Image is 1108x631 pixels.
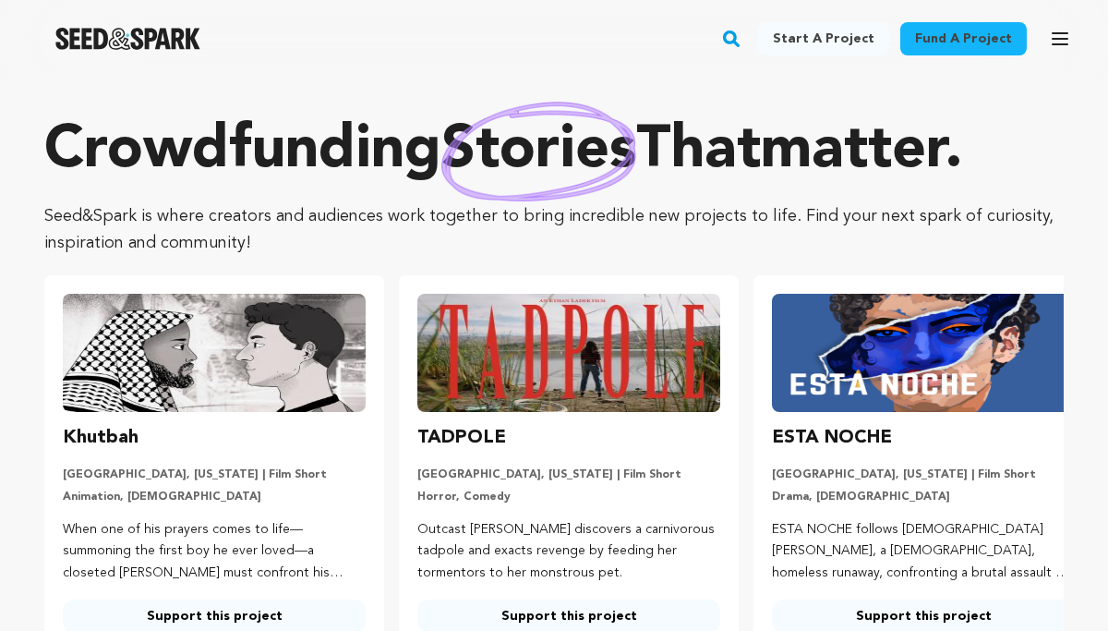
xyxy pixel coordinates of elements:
p: Seed&Spark is where creators and audiences work together to bring incredible new projects to life... [44,203,1064,257]
h3: Khutbah [63,423,138,453]
p: ESTA NOCHE follows [DEMOGRAPHIC_DATA] [PERSON_NAME], a [DEMOGRAPHIC_DATA], homeless runaway, conf... [772,519,1075,585]
span: matter [761,122,945,181]
p: Horror, Comedy [417,490,720,504]
a: Fund a project [900,22,1027,55]
p: Outcast [PERSON_NAME] discovers a carnivorous tadpole and exacts revenge by feeding her tormentor... [417,519,720,585]
p: Animation, [DEMOGRAPHIC_DATA] [63,490,366,504]
a: Seed&Spark Homepage [55,28,200,50]
p: Drama, [DEMOGRAPHIC_DATA] [772,490,1075,504]
h3: TADPOLE [417,423,506,453]
p: [GEOGRAPHIC_DATA], [US_STATE] | Film Short [417,467,720,482]
h3: ESTA NOCHE [772,423,892,453]
img: ESTA NOCHE image [772,294,1075,412]
p: Crowdfunding that . [44,115,1064,188]
p: [GEOGRAPHIC_DATA], [US_STATE] | Film Short [772,467,1075,482]
img: TADPOLE image [417,294,720,412]
a: Start a project [758,22,889,55]
img: Seed&Spark Logo Dark Mode [55,28,200,50]
p: When one of his prayers comes to life—summoning the first boy he ever loved—a closeted [PERSON_NA... [63,519,366,585]
p: [GEOGRAPHIC_DATA], [US_STATE] | Film Short [63,467,366,482]
img: hand sketched image [441,102,636,202]
img: Khutbah image [63,294,366,412]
